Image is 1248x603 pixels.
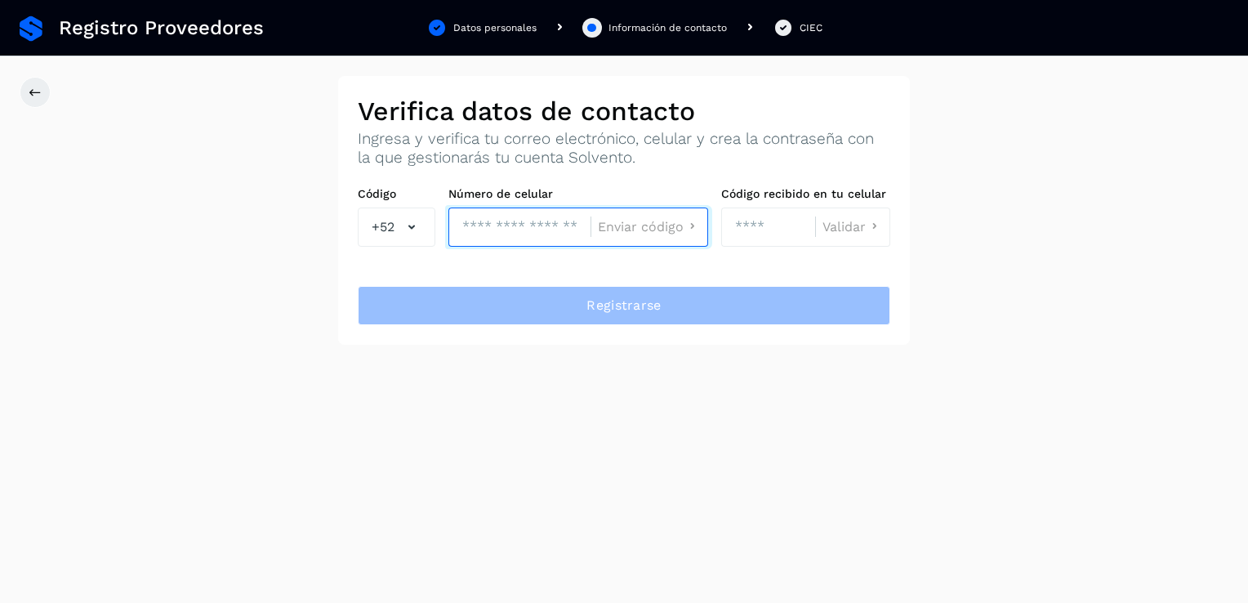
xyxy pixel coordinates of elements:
span: Registro Proveedores [59,16,264,40]
span: Validar [822,221,866,234]
button: Validar [822,218,883,235]
label: Código recibido en tu celular [721,187,890,201]
span: Enviar código [598,221,684,234]
p: Ingresa y verifica tu correo electrónico, celular y crea la contraseña con la que gestionarás tu ... [358,130,890,167]
span: Registrarse [586,297,661,315]
div: Datos personales [453,20,537,35]
div: CIEC [800,20,822,35]
button: Registrarse [358,286,890,325]
label: Número de celular [448,187,708,201]
div: Información de contacto [608,20,727,35]
button: Enviar código [598,218,701,235]
span: +52 [372,217,394,237]
label: Código [358,187,435,201]
h2: Verifica datos de contacto [358,96,890,127]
